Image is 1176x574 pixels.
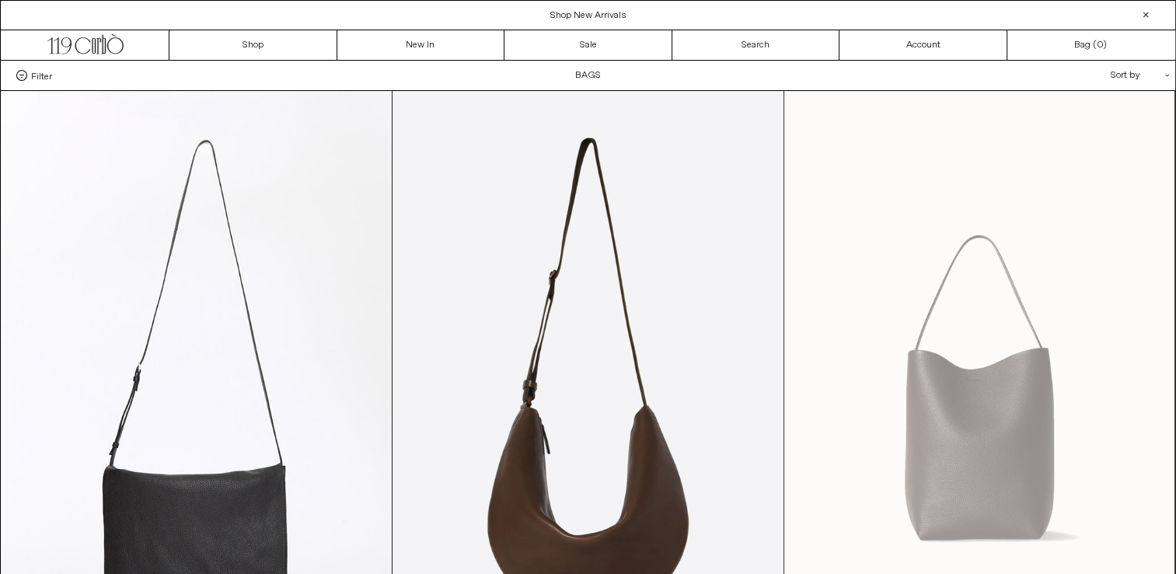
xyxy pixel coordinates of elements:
span: 0 [1097,39,1103,51]
div: Sort by [1020,61,1160,90]
span: ) [1097,38,1107,52]
a: Sale [504,30,672,60]
span: Filter [31,70,52,81]
a: Search [672,30,840,60]
a: Shop New Arrivals [550,9,626,22]
a: New In [337,30,505,60]
a: Account [839,30,1007,60]
a: Shop [169,30,337,60]
a: Bag () [1007,30,1175,60]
